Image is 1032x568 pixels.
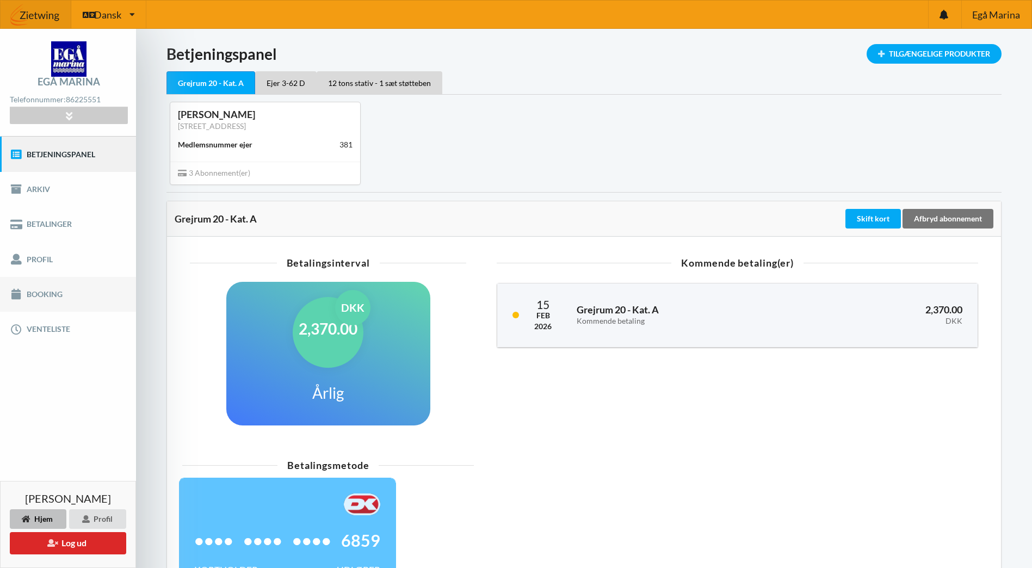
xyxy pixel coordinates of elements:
div: Grejrum 20 - Kat. A [166,71,255,95]
div: Hjem [10,509,66,529]
div: Kommende betaling [577,317,784,326]
div: 15 [534,299,552,310]
div: Profil [69,509,126,529]
div: Afbryd abonnement [903,209,993,229]
h1: Årlig [312,383,344,403]
span: 6859 [341,535,380,546]
strong: 86225551 [66,95,101,104]
div: Grejrum 20 - Kat. A [175,213,843,224]
span: Dansk [94,10,121,20]
div: Kommende betaling(er) [497,258,978,268]
span: [PERSON_NAME] [25,493,111,504]
div: Medlemsnummer ejer [178,139,252,150]
div: Tilgængelige Produkter [867,44,1002,64]
div: [PERSON_NAME] [178,108,353,121]
button: Log ud [10,532,126,554]
div: Betalingsmetode [182,460,474,470]
span: •••• [292,535,331,546]
span: •••• [243,535,282,546]
div: DKK [335,290,370,325]
div: Ejer 3-62 D [255,71,317,94]
div: 381 [339,139,353,150]
div: DKK [800,317,962,326]
div: Egå Marina [38,77,100,87]
h3: 2,370.00 [800,304,962,325]
h1: Betjeningspanel [166,44,1002,64]
img: F+AAQC4Rur0ZFP9BwAAAABJRU5ErkJggg== [344,493,380,515]
div: Telefonnummer: [10,92,127,107]
img: logo [51,41,86,77]
div: Betalingsinterval [190,258,466,268]
h1: 2,370.00 [299,319,357,338]
a: [STREET_ADDRESS] [178,121,246,131]
span: •••• [194,535,233,546]
div: 2026 [534,321,552,332]
div: Feb [534,310,552,321]
h3: Grejrum 20 - Kat. A [577,304,784,325]
div: 12 tons stativ - 1 sæt støtteben [317,71,442,94]
div: Skift kort [845,209,901,229]
span: 3 Abonnement(er) [178,168,250,177]
span: Egå Marina [972,10,1020,20]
